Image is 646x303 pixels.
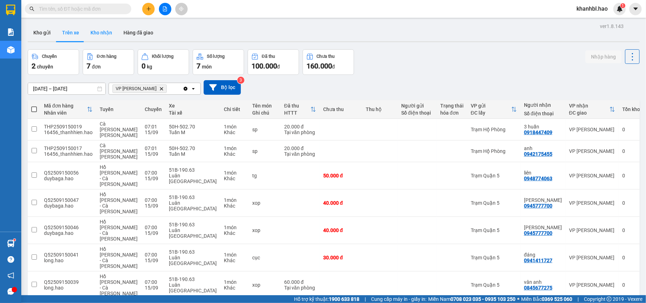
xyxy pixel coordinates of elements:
[569,227,615,233] div: VP [PERSON_NAME]
[524,124,562,130] div: 3 huấn
[294,295,359,303] span: Hỗ trợ kỹ thuật:
[284,130,316,135] div: Tại văn phòng
[524,170,562,176] div: liên
[169,194,217,200] div: 51B-190.63
[92,64,101,70] span: đơn
[44,103,87,109] div: Mã đơn hàng
[142,3,155,15] button: plus
[569,200,615,206] div: VP [PERSON_NAME]
[32,62,35,70] span: 2
[7,256,14,263] span: question-circle
[524,111,562,116] div: Số điện thoại
[224,124,245,130] div: 1 món
[224,285,245,291] div: Khác
[44,145,93,151] div: THP2509150017
[42,54,57,59] div: Chuyến
[224,252,245,258] div: 1 món
[40,100,96,119] th: Toggle SortBy
[224,176,245,181] div: Khác
[524,285,552,291] div: 0845677275
[517,298,519,301] span: ⚪️
[183,86,188,92] svg: Clear all
[193,49,244,75] button: Số lượng7món
[329,296,359,302] strong: 1900 633 818
[44,110,87,116] div: Nhân viên
[44,203,93,209] div: duybaga.hao
[100,164,138,187] span: Hồ [PERSON_NAME] - Cà [PERSON_NAME]
[622,173,640,178] div: 0
[169,103,217,109] div: Xe
[569,110,609,116] div: ĐC giao
[471,282,517,288] div: Trạm Quận 5
[29,6,34,11] span: search
[578,295,579,303] span: |
[569,103,609,109] div: VP nhận
[451,296,515,302] strong: 0708 023 035 - 0935 103 250
[284,285,316,291] div: Tại văn phòng
[371,295,426,303] span: Cung cấp máy in - giấy in:
[471,255,517,260] div: Trạm Quận 5
[471,110,511,116] div: ĐC lấy
[248,49,299,75] button: Đã thu100.000đ
[145,252,162,258] div: 07:00
[100,106,138,112] div: Tuyến
[303,49,354,75] button: Chưa thu160.000đ
[169,124,217,130] div: 50H-502.70
[237,77,244,84] sup: 3
[281,100,320,119] th: Toggle SortBy
[569,255,615,260] div: VP [PERSON_NAME]
[524,176,552,181] div: 0948774063
[284,279,316,285] div: 60.000 đ
[262,54,275,59] div: Đã thu
[162,6,167,11] span: file-add
[169,200,217,211] div: Luân [GEOGRAPHIC_DATA]
[622,106,640,112] div: Tồn kho
[366,106,394,112] div: Thu hộ
[145,145,162,151] div: 07:01
[600,22,624,30] div: ver 1.8.143
[147,64,152,70] span: kg
[7,46,15,54] img: warehouse-icon
[44,176,93,181] div: duybaga.hao
[118,24,159,41] button: Hàng đã giao
[524,258,552,263] div: 0941411727
[524,230,552,236] div: 0945777700
[224,258,245,263] div: Khác
[100,192,138,214] span: Hồ [PERSON_NAME] - Cà [PERSON_NAME]
[252,282,277,288] div: xop
[277,64,280,70] span: đ
[622,200,640,206] div: 0
[159,3,171,15] button: file-add
[39,5,123,13] input: Tìm tên, số ĐT hoặc mã đơn
[323,227,359,233] div: 40.000 đ
[524,145,562,151] div: anh
[524,279,562,285] div: vân anh
[224,230,245,236] div: Khác
[224,170,245,176] div: 1 món
[284,124,316,130] div: 20.000 đ
[169,110,217,116] div: Tài xế
[44,279,93,285] div: Q52509150039
[66,17,297,26] li: 26 Phó Cơ Điều, Phường 12
[569,127,615,132] div: VP [PERSON_NAME]
[9,9,44,44] img: logo.jpg
[145,130,162,135] div: 15/09
[44,170,93,176] div: Q52509150056
[471,148,517,154] div: Trạm Hộ Phòng
[252,148,277,154] div: sp
[252,227,277,233] div: xop
[284,151,316,157] div: Tại văn phòng
[169,173,217,184] div: Luân [GEOGRAPHIC_DATA]
[145,124,162,130] div: 07:01
[323,200,359,206] div: 40.000 đ
[471,103,511,109] div: VP gửi
[37,64,53,70] span: chuyến
[569,173,615,178] div: VP [PERSON_NAME]
[169,255,217,266] div: Luân [GEOGRAPHIC_DATA]
[252,110,277,116] div: Ghi chú
[13,239,16,241] sup: 1
[169,222,217,227] div: 51B-190.63
[471,200,517,206] div: Trạm Quận 5
[197,62,200,70] span: 7
[179,6,184,11] span: aim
